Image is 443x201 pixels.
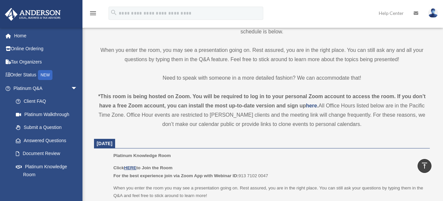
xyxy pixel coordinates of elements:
a: Document Review [9,147,87,160]
i: search [110,9,117,16]
a: Home [5,29,87,42]
p: Need to speak with someone in a more detailed fashion? We can accommodate that! [94,73,430,83]
a: vertical_align_top [418,159,431,173]
a: HERE [124,165,136,170]
a: Tax Organizers [5,55,87,68]
span: [DATE] [97,141,112,146]
i: vertical_align_top [421,162,428,170]
span: arrow_drop_down [71,82,84,95]
b: For the best experience join via Zoom App with Webinar ID: [113,173,238,178]
span: Platinum Knowledge Room [113,153,171,158]
a: Platinum Knowledge Room [9,160,84,181]
a: Order StatusNEW [5,68,87,82]
i: menu [89,9,97,17]
p: When you enter the room, you may see a presentation going on. Rest assured, you are in the right ... [94,46,430,64]
a: Platinum Q&Aarrow_drop_down [5,82,87,95]
a: Online Ordering [5,42,87,56]
a: Platinum Walkthrough [9,108,87,121]
a: menu [89,12,97,17]
div: NEW [38,70,52,80]
strong: . [317,103,318,108]
a: Client FAQ [9,95,87,108]
p: 913 7102 0047 [113,164,425,180]
b: Click to Join the Room [113,165,173,170]
img: User Pic [428,8,438,18]
img: Anderson Advisors Platinum Portal [3,8,63,21]
p: When you enter the room you may see a presentation going on. Rest assured, you are in the right p... [113,184,425,200]
a: Answered Questions [9,134,87,147]
strong: *This room is being hosted on Zoom. You will be required to log in to your personal Zoom account ... [98,94,426,108]
a: Submit a Question [9,121,87,134]
a: here [306,103,317,108]
div: All Office Hours listed below are in the Pacific Time Zone. Office Hour events are restricted to ... [94,92,430,129]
